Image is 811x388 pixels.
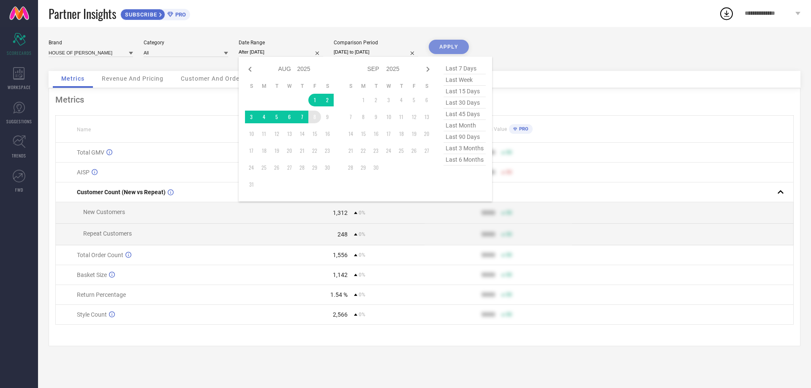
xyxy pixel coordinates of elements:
[77,311,107,318] span: Style Count
[395,128,408,140] td: Thu Sep 18 2025
[321,128,334,140] td: Sat Aug 16 2025
[77,252,123,258] span: Total Order Count
[382,144,395,157] td: Wed Sep 24 2025
[408,94,420,106] td: Fri Sep 05 2025
[395,83,408,90] th: Thursday
[283,128,296,140] td: Wed Aug 13 2025
[395,94,408,106] td: Thu Sep 04 2025
[270,144,283,157] td: Tue Aug 19 2025
[357,94,370,106] td: Mon Sep 01 2025
[321,94,334,106] td: Sat Aug 02 2025
[258,111,270,123] td: Mon Aug 04 2025
[283,111,296,123] td: Wed Aug 06 2025
[482,231,495,238] div: 9999
[370,128,382,140] td: Tue Sep 16 2025
[444,109,486,120] span: last 45 days
[382,83,395,90] th: Wednesday
[308,111,321,123] td: Fri Aug 08 2025
[359,252,365,258] span: 0%
[482,209,495,216] div: 9999
[517,126,528,132] span: PRO
[83,230,132,237] span: Repeat Customers
[283,83,296,90] th: Wednesday
[55,95,794,105] div: Metrics
[49,40,133,46] div: Brand
[344,83,357,90] th: Sunday
[8,84,31,90] span: WORKSPACE
[77,189,166,195] span: Customer Count (New vs Repeat)
[6,118,32,125] span: SUGGESTIONS
[321,111,334,123] td: Sat Aug 09 2025
[420,128,433,140] td: Sat Sep 20 2025
[270,128,283,140] td: Tue Aug 12 2025
[144,40,228,46] div: Category
[83,209,125,215] span: New Customers
[370,144,382,157] td: Tue Sep 23 2025
[359,292,365,298] span: 0%
[258,83,270,90] th: Monday
[181,75,245,82] span: Customer And Orders
[382,111,395,123] td: Wed Sep 10 2025
[321,83,334,90] th: Saturday
[719,6,734,21] div: Open download list
[408,111,420,123] td: Fri Sep 12 2025
[334,48,418,57] input: Select comparison period
[482,291,495,298] div: 9999
[308,128,321,140] td: Fri Aug 15 2025
[308,83,321,90] th: Friday
[245,64,255,74] div: Previous month
[258,128,270,140] td: Mon Aug 11 2025
[357,111,370,123] td: Mon Sep 08 2025
[308,161,321,174] td: Fri Aug 29 2025
[334,40,418,46] div: Comparison Period
[444,120,486,131] span: last month
[245,144,258,157] td: Sun Aug 17 2025
[444,63,486,74] span: last 7 days
[344,128,357,140] td: Sun Sep 14 2025
[296,111,308,123] td: Thu Aug 07 2025
[258,161,270,174] td: Mon Aug 25 2025
[370,94,382,106] td: Tue Sep 02 2025
[370,83,382,90] th: Tuesday
[420,144,433,157] td: Sat Sep 27 2025
[333,252,348,258] div: 1,556
[308,144,321,157] td: Fri Aug 22 2025
[506,312,512,317] span: 50
[77,271,107,278] span: Basket Size
[296,128,308,140] td: Thu Aug 14 2025
[370,111,382,123] td: Tue Sep 09 2025
[357,161,370,174] td: Mon Sep 29 2025
[482,311,495,318] div: 9999
[423,64,433,74] div: Next month
[296,83,308,90] th: Thursday
[258,144,270,157] td: Mon Aug 18 2025
[337,231,348,238] div: 248
[333,209,348,216] div: 1,312
[321,144,334,157] td: Sat Aug 23 2025
[7,50,32,56] span: SCORECARDS
[506,169,512,175] span: 50
[120,7,190,20] a: SUBSCRIBEPRO
[77,149,104,156] span: Total GMV
[408,128,420,140] td: Fri Sep 19 2025
[444,143,486,154] span: last 3 months
[357,144,370,157] td: Mon Sep 22 2025
[296,161,308,174] td: Thu Aug 28 2025
[270,111,283,123] td: Tue Aug 05 2025
[482,252,495,258] div: 9999
[357,83,370,90] th: Monday
[245,111,258,123] td: Sun Aug 03 2025
[333,271,348,278] div: 1,142
[444,97,486,109] span: last 30 days
[382,94,395,106] td: Wed Sep 03 2025
[395,111,408,123] td: Thu Sep 11 2025
[270,83,283,90] th: Tuesday
[506,292,512,298] span: 50
[444,131,486,143] span: last 90 days
[357,128,370,140] td: Mon Sep 15 2025
[12,152,26,159] span: TRENDS
[283,144,296,157] td: Wed Aug 20 2025
[506,272,512,278] span: 50
[245,178,258,191] td: Sun Aug 31 2025
[15,187,23,193] span: FWD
